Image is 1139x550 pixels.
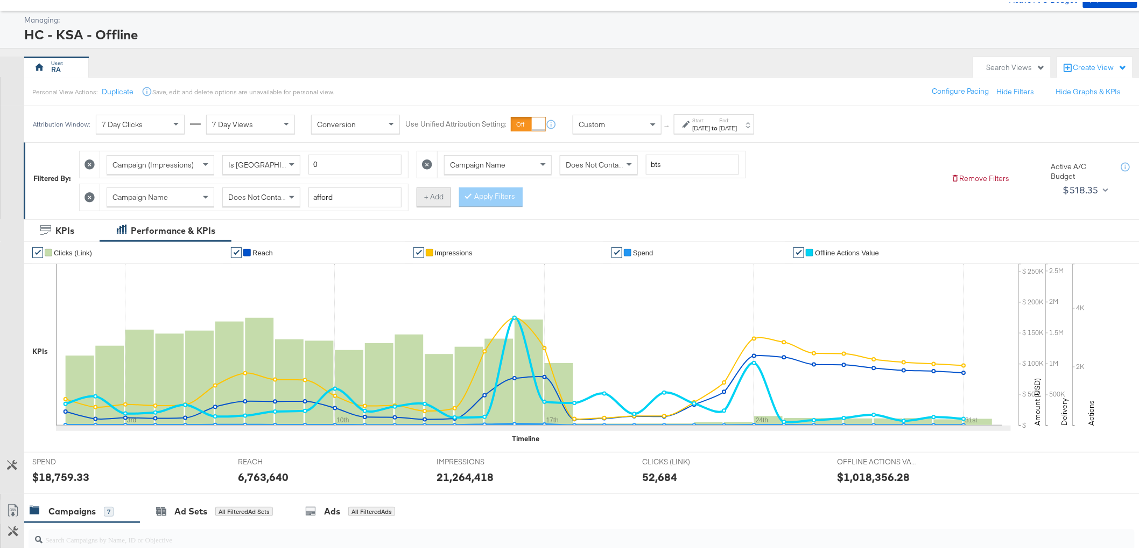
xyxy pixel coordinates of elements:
div: Create View [1073,60,1127,71]
label: End: [720,115,737,122]
button: Remove Filters [951,171,1010,182]
div: All Filtered Ads [348,505,395,514]
button: Configure Pacing [925,80,997,99]
strong: to [711,122,720,130]
span: Campaign Name [450,158,505,168]
div: RA [52,62,61,73]
text: Actions [1087,398,1096,423]
text: Delivery [1060,396,1070,423]
span: Spend [633,247,653,255]
span: 7 Day Views [212,117,253,127]
div: $518.35 [1063,180,1099,196]
div: $1,018,356.28 [837,467,910,483]
div: Active A/C Budget [1051,159,1110,179]
div: 52,684 [642,467,677,483]
div: KPIs [55,222,74,235]
label: Start: [693,115,711,122]
div: $18,759.33 [32,467,89,483]
button: $518.35 [1059,179,1111,197]
div: 6,763,640 [238,467,289,483]
span: Reach [252,247,273,255]
div: Search Views [987,60,1045,71]
div: Personal View Actions: [32,86,97,94]
span: Is [GEOGRAPHIC_DATA] [228,158,311,168]
a: ✔ [231,245,242,256]
div: Campaigns [48,503,96,516]
div: 7 [104,505,114,514]
div: Timeline [512,431,539,442]
div: [DATE] [693,122,711,130]
div: Attribution Window: [32,119,90,126]
button: + Add [417,185,451,205]
a: ✔ [413,245,424,256]
label: Use Unified Attribution Setting: [405,117,507,128]
a: ✔ [611,245,622,256]
div: All Filtered Ad Sets [215,505,273,514]
div: Save, edit and delete options are unavailable for personal view. [152,86,334,94]
input: Enter a search term [308,185,402,205]
input: Search Campaigns by Name, ID or Objective [43,523,1032,544]
span: Conversion [317,117,356,127]
span: Campaign (Impressions) [113,158,194,168]
div: KPIs [32,344,48,354]
button: Hide Graphs & KPIs [1056,85,1121,95]
input: Enter a search term [646,152,739,172]
div: Filtered By: [33,171,71,182]
text: Amount (USD) [1033,376,1043,423]
span: CLICKS (LINK) [642,455,723,465]
div: Ads [324,503,340,516]
span: Does Not Contain [228,190,287,200]
span: OFFLINE ACTIONS VALUE [837,455,918,465]
span: ↑ [663,122,673,126]
div: HC - KSA - Offline [24,23,1135,41]
input: Enter a number [308,152,402,172]
span: Clicks (Link) [54,247,92,255]
a: ✔ [793,245,804,256]
a: ✔ [32,245,43,256]
div: [DATE] [720,122,737,130]
span: 7 Day Clicks [102,117,143,127]
span: Does Not Contain [566,158,624,168]
span: IMPRESSIONS [437,455,518,465]
div: Managing: [24,13,1135,23]
span: Impressions [435,247,473,255]
button: Hide Filters [997,85,1035,95]
button: Duplicate [102,85,133,95]
span: Custom [579,117,605,127]
span: Campaign Name [113,190,168,200]
div: 21,264,418 [437,467,494,483]
span: Offline Actions Value [815,247,879,255]
div: Ad Sets [174,503,207,516]
div: Performance & KPIs [131,222,215,235]
span: REACH [238,455,319,465]
span: SPEND [32,455,113,465]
